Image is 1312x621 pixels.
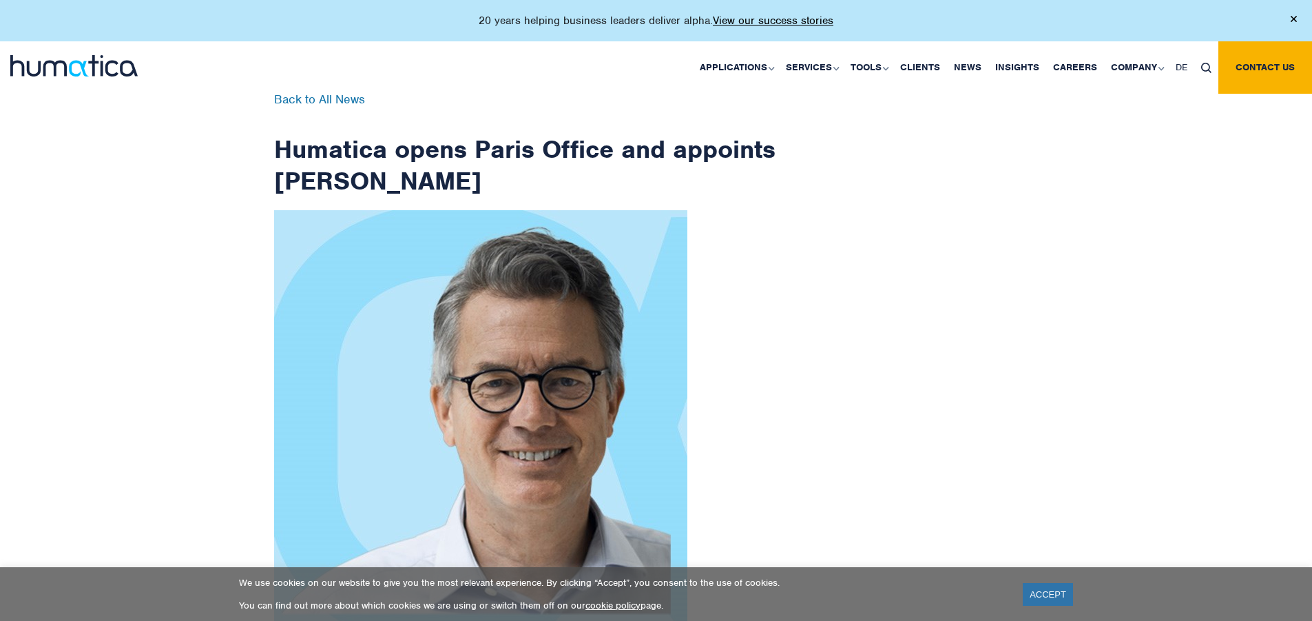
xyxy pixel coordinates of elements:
a: Tools [844,41,893,94]
a: DE [1169,41,1194,94]
a: Careers [1046,41,1104,94]
a: Applications [693,41,779,94]
p: You can find out more about which cookies we are using or switch them off on our page. [239,600,1006,611]
a: View our success stories [713,14,833,28]
span: DE [1176,61,1187,73]
img: search_icon [1201,63,1211,73]
a: cookie policy [585,600,641,611]
a: Back to All News [274,92,365,107]
p: We use cookies on our website to give you the most relevant experience. By clicking “Accept”, you... [239,577,1006,589]
a: News [947,41,988,94]
a: Clients [893,41,947,94]
a: ACCEPT [1023,583,1073,606]
p: 20 years helping business leaders deliver alpha. [479,14,833,28]
h1: Humatica opens Paris Office and appoints [PERSON_NAME] [274,94,777,196]
a: Insights [988,41,1046,94]
a: Contact us [1218,41,1312,94]
a: Services [779,41,844,94]
img: logo [10,55,138,77]
a: Company [1104,41,1169,94]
